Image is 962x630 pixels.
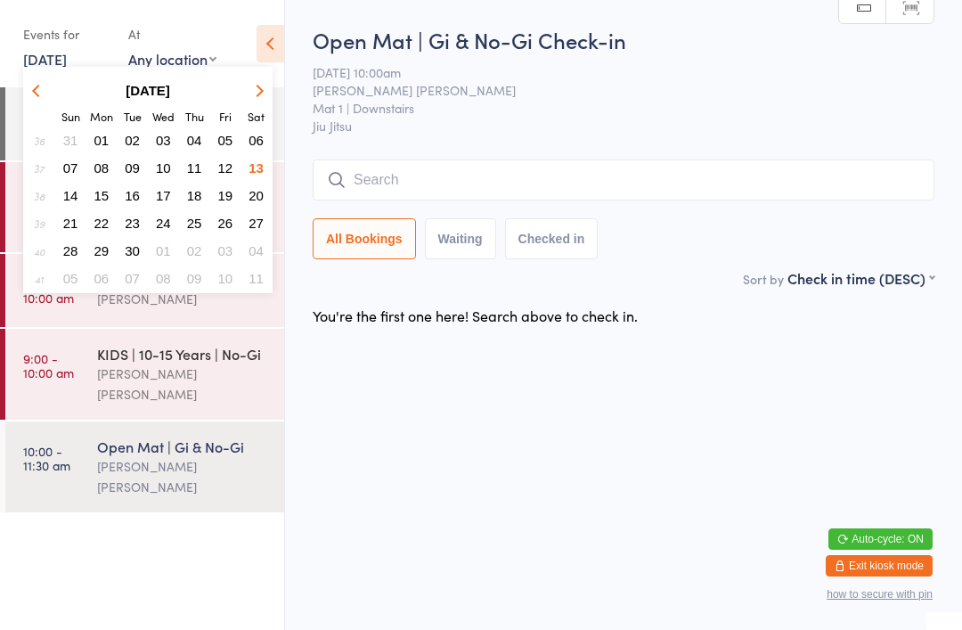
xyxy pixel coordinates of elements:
span: 11 [187,160,202,176]
button: 15 [88,184,116,208]
small: Saturday [248,109,265,124]
em: 40 [34,244,45,258]
button: 06 [242,128,270,152]
button: 10 [212,266,240,290]
span: 18 [187,188,202,203]
button: 02 [181,239,208,263]
small: Sunday [61,109,80,124]
span: 10 [156,160,171,176]
div: KIDS | 10-15 Years | No-Gi [97,344,269,364]
span: 08 [156,271,171,286]
button: Waiting [425,218,496,259]
div: At [128,20,216,49]
input: Search [313,160,934,200]
a: 9:00 -10:00 amKIDS | 10-15 Years | No-Gi[PERSON_NAME] [PERSON_NAME] [5,329,284,420]
span: 26 [218,216,233,231]
span: 25 [187,216,202,231]
button: 28 [57,239,85,263]
button: how to secure with pin [827,588,933,601]
button: 01 [88,128,116,152]
button: 02 [118,128,146,152]
span: 04 [249,243,264,258]
span: 29 [94,243,110,258]
button: 14 [57,184,85,208]
span: Mat 1 | Downstairs [313,99,907,117]
em: 36 [34,134,45,148]
span: 04 [187,133,202,148]
time: 9:00 - 10:00 am [23,351,74,380]
button: 05 [212,128,240,152]
a: [DATE] [23,49,67,69]
div: Any location [128,49,216,69]
small: Monday [90,109,113,124]
em: 41 [35,272,44,286]
span: Jiu Jitsu [313,117,934,135]
button: 04 [242,239,270,263]
span: 03 [218,243,233,258]
span: [DATE] 10:00am [313,63,907,81]
span: 06 [94,271,110,286]
span: 30 [125,243,140,258]
div: [PERSON_NAME] [97,289,269,309]
button: 09 [181,266,208,290]
span: 05 [63,271,78,286]
label: Sort by [743,270,784,288]
span: 01 [156,243,171,258]
span: 20 [249,188,264,203]
button: 08 [150,266,177,290]
span: 24 [156,216,171,231]
span: 02 [187,243,202,258]
span: 09 [125,160,140,176]
button: Auto-cycle: ON [828,528,933,550]
button: 31 [57,128,85,152]
span: 23 [125,216,140,231]
div: [PERSON_NAME] [PERSON_NAME] [97,364,269,405]
button: 10 [150,156,177,180]
a: 7:30 -8:30 amGi | Fundamentals[PERSON_NAME] [5,87,284,160]
div: Events for [23,20,110,49]
strong: [DATE] [126,83,170,98]
button: 06 [88,266,116,290]
span: [PERSON_NAME] [PERSON_NAME] [313,81,907,99]
span: 28 [63,243,78,258]
span: 07 [63,160,78,176]
span: 16 [125,188,140,203]
button: 26 [212,211,240,235]
h2: Open Mat | Gi & No-Gi Check-in [313,25,934,54]
button: 11 [242,266,270,290]
span: 14 [63,188,78,203]
time: 9:00 - 10:00 am [23,276,74,305]
small: Friday [219,109,232,124]
span: 10 [218,271,233,286]
div: Open Mat | Gi & No-Gi [97,437,269,456]
span: 05 [218,133,233,148]
button: 23 [118,211,146,235]
button: 17 [150,184,177,208]
em: 39 [34,217,45,231]
div: Check in time (DESC) [787,268,934,288]
span: 03 [156,133,171,148]
button: 11 [181,156,208,180]
span: 07 [125,271,140,286]
em: 37 [34,161,45,176]
div: You're the first one here! Search above to check in. [313,306,638,325]
span: 13 [249,160,264,176]
span: 27 [249,216,264,231]
button: 08 [88,156,116,180]
button: 22 [88,211,116,235]
span: 19 [218,188,233,203]
button: 01 [150,239,177,263]
em: 38 [34,189,45,203]
span: 31 [63,133,78,148]
button: 04 [181,128,208,152]
button: 25 [181,211,208,235]
button: 09 [118,156,146,180]
small: Wednesday [152,109,175,124]
button: 27 [242,211,270,235]
span: 11 [249,271,264,286]
button: 03 [212,239,240,263]
button: 07 [118,266,146,290]
span: 12 [218,160,233,176]
span: 01 [94,133,110,148]
button: All Bookings [313,218,416,259]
